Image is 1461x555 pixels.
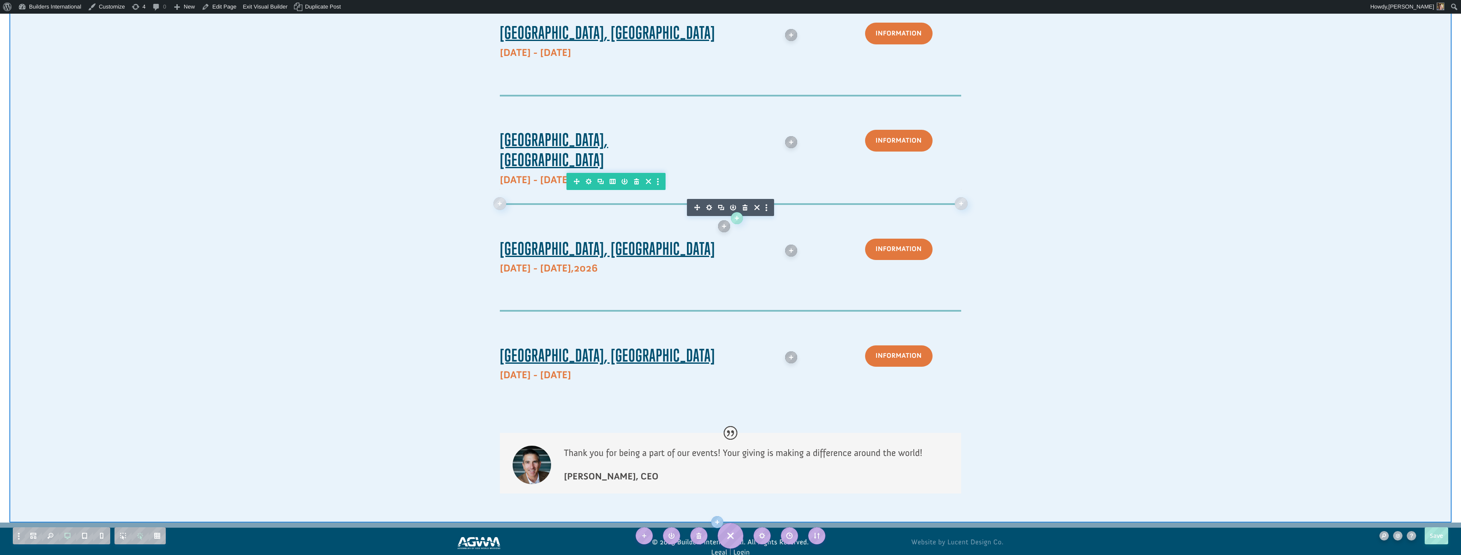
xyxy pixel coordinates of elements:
img: Assemblies of God World Missions [458,537,500,549]
img: emoji confettiBall [15,18,22,25]
button: Donate [121,17,159,32]
span: [GEOGRAPHIC_DATA], [GEOGRAPHIC_DATA] [500,238,715,259]
a: Website by Lucent Design Co. [825,537,1003,548]
span: [GEOGRAPHIC_DATA] , [GEOGRAPHIC_DATA] [23,34,117,40]
span: [PERSON_NAME] [1388,3,1434,10]
button: Save [1425,527,1448,544]
div: [PERSON_NAME] donated $25 [15,9,117,26]
span: [GEOGRAPHIC_DATA], [GEOGRAPHIC_DATA] [500,129,608,170]
p: © 2025 Builders International. All Rights Reserved. [642,537,820,548]
span: [GEOGRAPHIC_DATA], [GEOGRAPHIC_DATA] [500,345,715,365]
b: [GEOGRAPHIC_DATA], [GEOGRAPHIC_DATA] [500,22,715,43]
div: to [15,26,117,32]
strong: [GEOGRAPHIC_DATA]: 700 Cities Training Center [20,26,136,32]
img: US.png [15,34,21,40]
